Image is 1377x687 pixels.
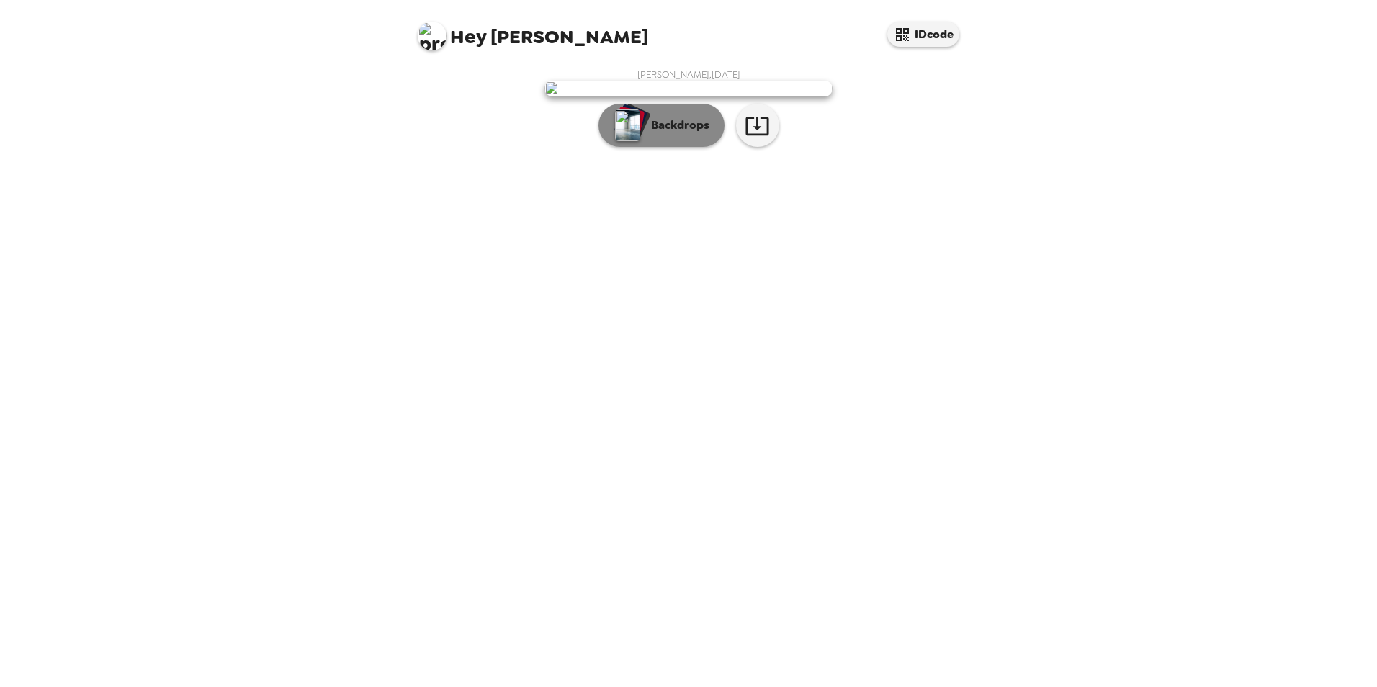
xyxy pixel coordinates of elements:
button: IDcode [887,22,959,47]
img: profile pic [418,22,447,50]
p: Backdrops [644,117,709,134]
span: Hey [450,24,486,50]
button: Backdrops [598,104,725,147]
span: [PERSON_NAME] [418,14,648,47]
span: [PERSON_NAME] , [DATE] [637,68,740,81]
img: user [544,81,833,96]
